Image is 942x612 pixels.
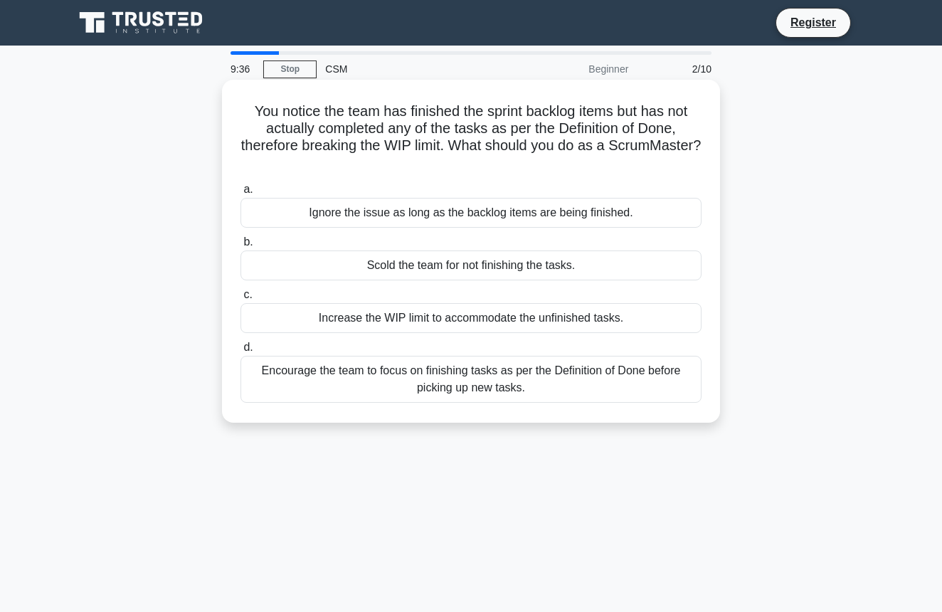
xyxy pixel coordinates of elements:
h5: You notice the team has finished the sprint backlog items but has not actually completed any of t... [239,102,703,172]
span: b. [243,236,253,248]
div: CSM [317,55,512,83]
span: c. [243,288,252,300]
div: Ignore the issue as long as the backlog items are being finished. [240,198,702,228]
div: Increase the WIP limit to accommodate the unfinished tasks. [240,303,702,333]
div: 2/10 [637,55,720,83]
div: Beginner [512,55,637,83]
div: Scold the team for not finishing the tasks. [240,250,702,280]
div: 9:36 [222,55,263,83]
a: Stop [263,60,317,78]
span: a. [243,183,253,195]
a: Register [782,14,845,31]
div: Encourage the team to focus on finishing tasks as per the Definition of Done before picking up ne... [240,356,702,403]
span: d. [243,341,253,353]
